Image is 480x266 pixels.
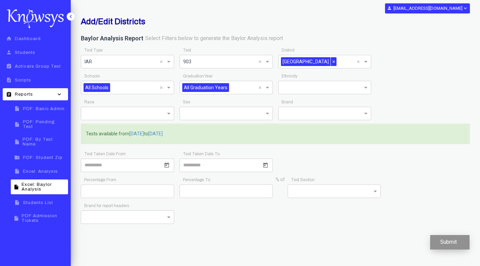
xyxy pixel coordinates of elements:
[393,6,462,11] b: [EMAIL_ADDRESS][DOMAIN_NAME]
[183,152,220,156] app-required-indication: Test Taken Date To
[5,92,13,97] i: assignment
[15,92,33,97] span: Reports
[84,48,103,53] app-required-indication: Test Type
[387,6,392,10] i: person
[13,122,21,127] i: insert_drive_file
[129,131,144,137] span: [DATE]
[84,100,94,104] app-required-indication: Race
[84,152,126,156] app-required-indication: Test Taken Date From
[462,5,468,11] i: expand_more
[282,74,297,78] app-required-indication: Ethnicity
[13,106,21,111] i: insert_drive_file
[13,184,20,190] i: insert_drive_file
[430,235,470,250] button: Submit
[15,36,41,41] span: Dashboard
[84,74,100,78] app-required-indication: Schools
[163,161,171,169] button: Open calendar
[182,83,229,92] span: All Graduation Years
[81,17,337,26] h2: Add/Edit Districts
[5,77,13,83] i: description
[282,100,293,104] app-required-indication: Brand
[13,215,20,221] i: insert_drive_file
[86,131,163,137] label: Tests available from to
[160,84,165,92] span: Clear all
[23,137,66,146] span: PDF: By Test Name
[15,50,35,55] span: Students
[183,74,213,78] app-required-indication: Graduation Year
[84,177,116,182] app-required-indication: Percentage From
[13,200,21,205] i: insert_drive_file
[23,155,63,160] span: PDF: Student Zip
[84,203,129,208] app-required-indication: Brand for report headers
[261,161,269,169] button: Open calendar
[276,176,285,183] label: % of
[5,49,13,55] i: person
[330,57,337,66] span: ×
[23,200,53,205] span: Students List
[183,177,210,182] app-required-indication: Percentage To
[258,84,264,92] span: Clear all
[291,177,315,182] app-required-indication: Test Section
[15,78,31,82] span: Scripts
[15,64,61,69] span: Activate Group Test
[23,120,66,129] span: PDF: Pending Test
[84,83,110,92] span: All Schools
[282,48,294,53] app-required-indication: District
[13,155,21,160] i: folder_zip
[81,35,143,42] b: Baylor Analysis Report
[357,58,362,66] span: Clear all
[160,58,165,66] span: Clear all
[183,100,190,104] app-required-indication: Sex
[23,169,58,174] span: Excel: Analysis
[5,36,13,41] i: home
[54,91,64,98] i: keyboard_arrow_down
[148,131,163,137] span: [DATE]
[281,57,330,66] span: [GEOGRAPHIC_DATA]
[22,213,66,223] span: PDF:Admission Tickets
[13,139,21,145] i: insert_drive_file
[67,13,74,20] i: keyboard_arrow_left
[183,48,191,53] app-required-indication: Test
[22,182,66,192] span: Excel: Baylor Analysis
[23,106,65,111] span: PDF: Basic Admin
[258,58,264,66] span: Clear all
[5,63,13,69] i: assignment_turned_in
[13,168,21,174] i: insert_drive_file
[145,35,283,42] label: Select Filters below to generate the Baylor Analysis report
